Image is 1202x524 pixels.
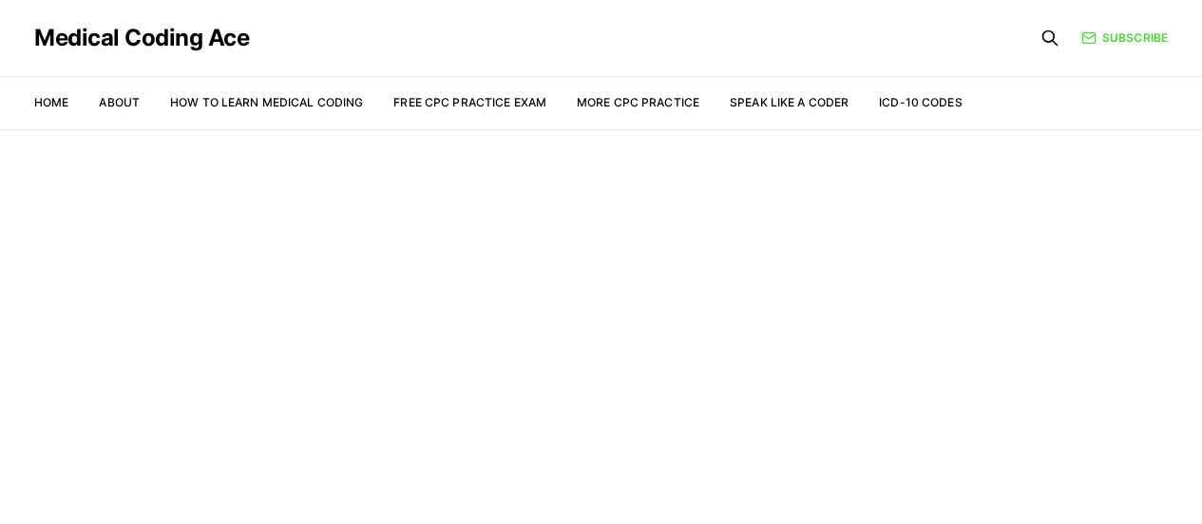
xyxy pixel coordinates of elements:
a: About [99,95,140,109]
a: Subscribe [1081,29,1168,47]
a: ICD-10 Codes [879,95,962,109]
a: Medical Coding Ace [34,27,249,49]
a: More CPC Practice [577,95,699,109]
a: Home [34,95,68,109]
a: Speak Like a Coder [730,95,849,109]
a: Free CPC Practice Exam [393,95,546,109]
a: How to Learn Medical Coding [170,95,363,109]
